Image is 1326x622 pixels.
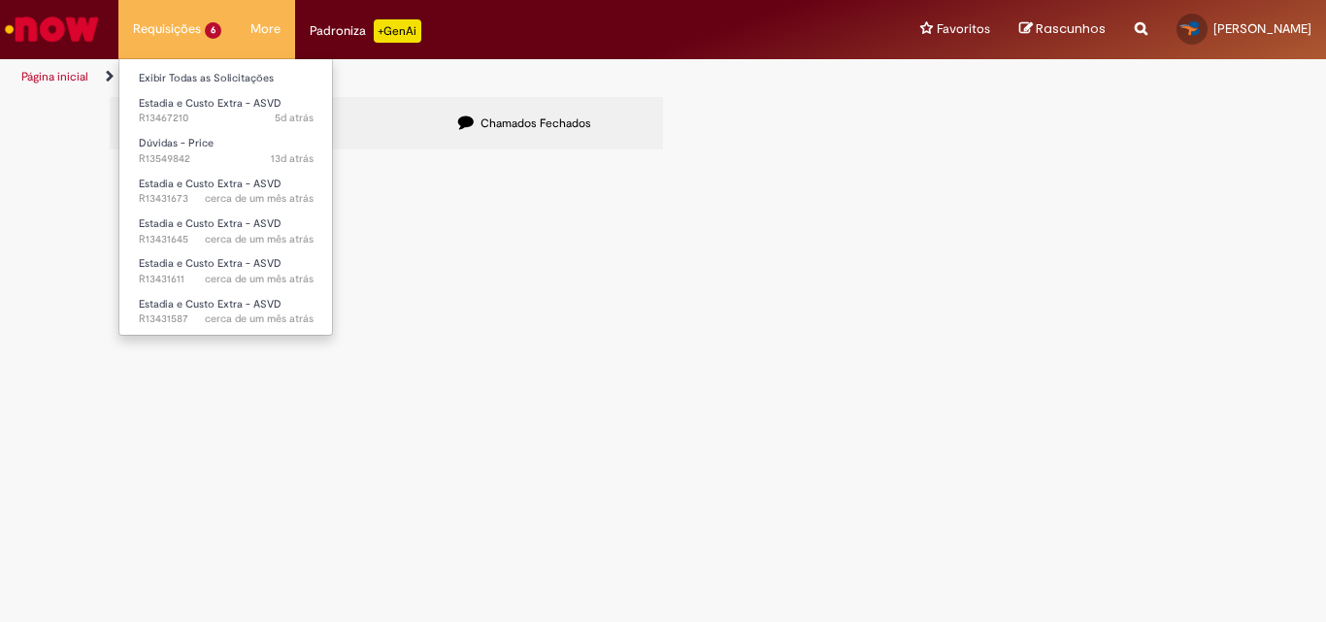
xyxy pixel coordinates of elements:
[21,69,88,84] a: Página inicial
[205,311,314,326] time: 20/08/2025 10:36:20
[1213,20,1311,37] span: [PERSON_NAME]
[139,297,282,311] span: Estadia e Custo Extra - ASVD
[205,22,221,39] span: 6
[139,136,214,150] span: Dúvidas - Price
[2,10,102,49] img: ServiceNow
[271,151,314,166] span: 13d atrás
[139,111,314,126] span: R13467210
[119,133,333,169] a: Aberto R13549842 : Dúvidas - Price
[139,311,314,327] span: R13431587
[119,213,333,249] a: Aberto R13431645 : Estadia e Custo Extra - ASVD
[139,272,314,287] span: R13431611
[119,174,333,210] a: Aberto R13431673 : Estadia e Custo Extra - ASVD
[1019,20,1106,39] a: Rascunhos
[133,19,201,39] span: Requisições
[119,294,333,330] a: Aberto R13431587 : Estadia e Custo Extra - ASVD
[139,177,282,191] span: Estadia e Custo Extra - ASVD
[139,232,314,247] span: R13431645
[310,19,421,43] div: Padroniza
[139,191,314,207] span: R13431673
[275,111,314,125] span: 5d atrás
[937,19,990,39] span: Favoritos
[118,58,333,336] ul: Requisições
[205,272,314,286] time: 20/08/2025 10:41:25
[205,191,314,206] span: cerca de um mês atrás
[139,256,282,271] span: Estadia e Custo Extra - ASVD
[119,253,333,289] a: Aberto R13431611 : Estadia e Custo Extra - ASVD
[205,191,314,206] time: 20/08/2025 10:49:11
[1036,19,1106,38] span: Rascunhos
[139,216,282,231] span: Estadia e Custo Extra - ASVD
[271,151,314,166] time: 19/09/2025 10:24:27
[481,115,591,131] span: Chamados Fechados
[205,311,314,326] span: cerca de um mês atrás
[205,272,314,286] span: cerca de um mês atrás
[205,232,314,246] time: 20/08/2025 10:45:59
[15,59,870,95] ul: Trilhas de página
[119,68,333,89] a: Exibir Todas as Solicitações
[119,93,333,129] a: Aberto R13467210 : Estadia e Custo Extra - ASVD
[250,19,281,39] span: More
[275,111,314,125] time: 26/09/2025 17:40:51
[139,151,314,167] span: R13549842
[205,232,314,246] span: cerca de um mês atrás
[374,19,421,43] p: +GenAi
[139,96,282,111] span: Estadia e Custo Extra - ASVD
